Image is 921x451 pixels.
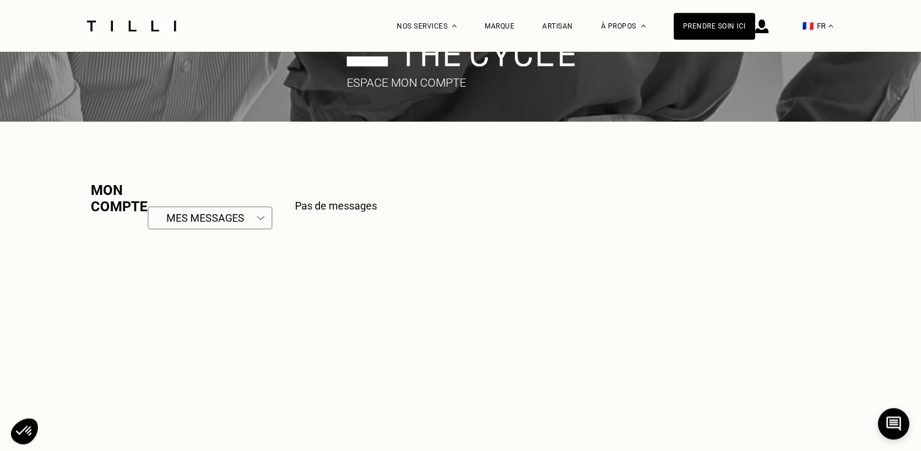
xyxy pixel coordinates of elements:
[828,24,833,27] img: menu déroulant
[160,212,251,224] div: Mes messages
[485,22,514,30] a: Marque
[802,20,814,31] span: 🇫🇷
[295,200,377,212] p: Pas de messages
[542,22,573,30] a: Artisan
[347,76,575,90] p: Espace mon compte
[755,19,769,33] img: icône connexion
[641,24,646,27] img: Menu déroulant à propos
[257,212,265,224] img: Menu mon compte
[91,182,148,215] p: Mon compte
[674,13,755,40] a: Prendre soin ici
[347,10,575,66] img: logo join the cycle
[452,24,457,27] img: Menu déroulant
[83,20,180,31] img: Logo du service de couturière Tilli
